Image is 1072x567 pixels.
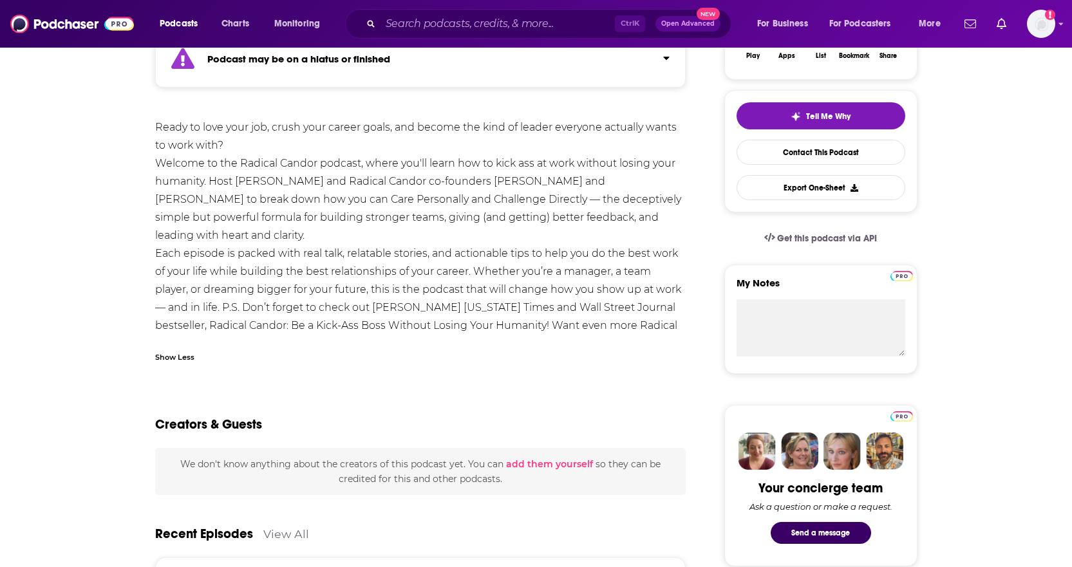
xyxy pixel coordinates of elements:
button: Send a message [771,522,871,544]
button: add them yourself [506,459,593,469]
h2: Creators & Guests [155,416,262,432]
div: List [816,52,826,60]
img: Podchaser Pro [890,411,913,422]
a: Contact This Podcast [737,140,905,165]
svg: Add a profile image [1045,10,1055,20]
div: Share [879,52,897,60]
img: Barbara Profile [781,432,818,470]
button: tell me why sparkleTell Me Why [737,102,905,129]
img: User Profile [1027,10,1055,38]
span: Get this podcast via API [777,233,877,244]
a: Show notifications dropdown [959,13,981,35]
div: Apps [778,52,795,60]
a: Pro website [890,409,913,422]
button: open menu [910,14,957,34]
button: Export One-Sheet [737,175,905,200]
button: open menu [821,14,910,34]
span: We don't know anything about the creators of this podcast yet . You can so they can be credited f... [180,458,661,484]
a: Show notifications dropdown [992,13,1011,35]
a: Get this podcast via API [754,223,888,254]
img: Podchaser Pro [890,271,913,281]
div: Bookmark [839,52,869,60]
img: Podchaser - Follow, Share and Rate Podcasts [10,12,134,36]
img: Sydney Profile [738,432,776,470]
div: Your concierge team [758,480,883,496]
span: Podcasts [160,15,198,33]
a: Pro website [890,269,913,281]
button: open menu [151,14,214,34]
div: Play [746,52,760,60]
span: More [919,15,941,33]
button: Open AdvancedNew [655,16,720,32]
img: Jules Profile [823,432,861,470]
button: Show profile menu [1027,10,1055,38]
span: Logged in as calellac [1027,10,1055,38]
input: Search podcasts, credits, & more... [381,14,615,34]
div: Search podcasts, credits, & more... [357,9,744,39]
div: Ready to love your job, crush your career goals, and become the kind of leader everyone actually ... [155,118,686,353]
label: My Notes [737,277,905,299]
span: For Business [757,15,808,33]
span: Monitoring [274,15,320,33]
span: New [697,8,720,20]
div: Ask a question or make a request. [749,501,892,512]
span: Charts [221,15,249,33]
a: View All [263,527,309,541]
img: Jon Profile [866,432,903,470]
a: Recent Episodes [155,526,253,542]
img: tell me why sparkle [791,111,801,122]
button: open menu [265,14,337,34]
button: open menu [748,14,824,34]
span: Open Advanced [661,21,715,27]
a: Charts [213,14,257,34]
span: Tell Me Why [806,111,851,122]
section: Click to expand status details [155,38,686,88]
span: Ctrl K [615,15,645,32]
span: For Podcasters [829,15,891,33]
strong: Podcast may be on a hiatus or finished [207,53,390,65]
